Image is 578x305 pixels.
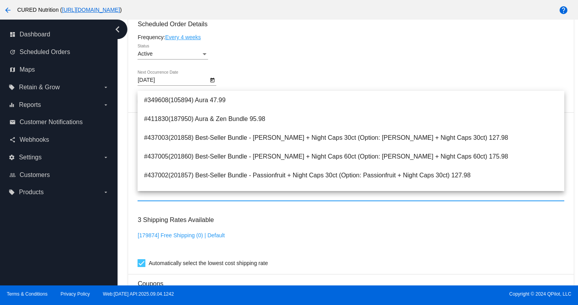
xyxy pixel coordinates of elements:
[103,189,109,195] i: arrow_drop_down
[144,110,558,128] span: #411830(187950) Aura & Zen Bundle 95.98
[144,91,558,110] span: #349608(105894) Aura 47.99
[103,102,109,108] i: arrow_drop_down
[144,166,558,185] span: #437002(201857) Best-Seller Bundle - Passionfruit + Night Caps 30ct (Option: Passionfruit + Night...
[9,63,109,76] a: map Maps
[103,84,109,90] i: arrow_drop_down
[9,67,16,73] i: map
[111,23,124,36] i: chevron_left
[138,51,152,57] span: Active
[62,7,120,13] a: [URL][DOMAIN_NAME]
[138,51,208,57] mat-select: Status
[20,136,49,143] span: Webhooks
[165,34,201,40] a: Every 4 weeks
[103,154,109,161] i: arrow_drop_down
[19,101,41,108] span: Reports
[9,102,15,108] i: equalizer
[9,189,15,195] i: local_offer
[208,76,216,84] button: Open calendar
[9,46,109,58] a: update Scheduled Orders
[19,154,42,161] span: Settings
[138,192,564,199] input: Add an item
[138,232,225,238] a: [179874] Free Shipping (0) | Default
[103,291,174,297] a: Web:[DATE] API:2025.09.04.1242
[3,5,13,15] mat-icon: arrow_back
[61,291,90,297] a: Privacy Policy
[20,171,50,179] span: Customers
[20,66,35,73] span: Maps
[20,31,50,38] span: Dashboard
[9,49,16,55] i: update
[17,7,122,13] span: CURED Nutrition ( )
[138,34,564,40] div: Frequency:
[149,258,268,268] span: Automatically select the lowest cost shipping rate
[9,154,15,161] i: settings
[144,128,558,147] span: #437003(201858) Best-Seller Bundle - [PERSON_NAME] + Night Caps 30ct (Option: [PERSON_NAME] + Nig...
[9,28,109,41] a: dashboard Dashboard
[7,291,47,297] a: Terms & Conditions
[559,5,568,15] mat-icon: help
[20,119,83,126] span: Customer Notifications
[9,31,16,38] i: dashboard
[138,274,564,287] h3: Coupons
[9,169,109,181] a: people_outline Customers
[9,172,16,178] i: people_outline
[19,189,43,196] span: Products
[9,134,109,146] a: share Webhooks
[20,49,70,56] span: Scheduled Orders
[138,77,208,83] input: Next Occurrence Date
[9,119,16,125] i: email
[9,137,16,143] i: share
[9,84,15,90] i: local_offer
[138,20,564,28] h3: Scheduled Order Details
[138,211,214,228] h3: 3 Shipping Rates Available
[9,116,109,128] a: email Customer Notifications
[144,147,558,166] span: #437005(201860) Best-Seller Bundle - [PERSON_NAME] + Night Caps 60ct (Option: [PERSON_NAME] + Nig...
[19,84,60,91] span: Retain & Grow
[144,185,558,204] span: #437004(201859) Best-Seller Bundle - Passionfruit + Night Caps 60ct (Option: Passionfruit + Night...
[296,291,571,297] span: Copyright © 2024 QPilot, LLC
